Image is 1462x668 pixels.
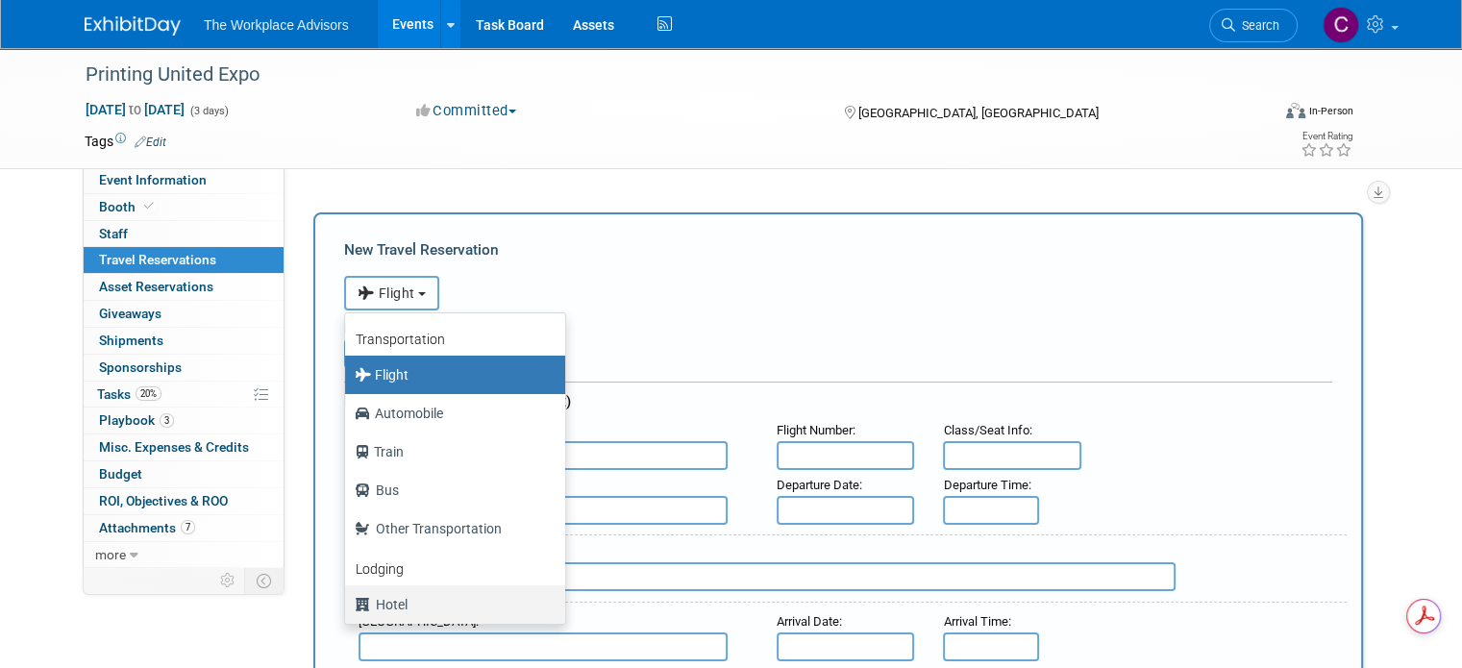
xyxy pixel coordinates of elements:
a: Event Information [84,167,284,193]
a: Tasks20% [84,382,284,408]
div: Event Format [1166,100,1353,129]
label: Automobile [355,398,546,429]
label: Flight [355,359,546,390]
div: New Travel Reservation [344,239,1332,260]
span: Attachments [99,520,195,535]
a: Playbook3 [84,408,284,433]
span: [GEOGRAPHIC_DATA], [GEOGRAPHIC_DATA] [858,106,1099,120]
span: Sponsorships [99,359,182,375]
small: : [777,423,855,437]
span: 3 [160,413,174,428]
span: 20% [136,386,161,401]
a: Attachments7 [84,515,284,541]
a: Lodging [345,548,565,585]
img: Format-Inperson.png [1286,103,1305,118]
a: Shipments [84,328,284,354]
b: Lodging [356,561,404,577]
td: Tags [85,132,166,151]
span: Staff [99,226,128,241]
span: Shipments [99,333,163,348]
span: 7 [181,520,195,534]
button: Committed [409,101,524,121]
span: Departure Date [777,478,859,492]
a: more [84,542,284,568]
small: : [943,423,1031,437]
span: Booth [99,199,158,214]
span: Tasks [97,386,161,402]
span: Arrival Time [943,614,1007,629]
span: (3 days) [188,105,229,117]
span: Misc. Expenses & Credits [99,439,249,455]
label: Other Transportation [355,513,546,544]
div: Printing United Expo [79,58,1246,92]
span: Flight [358,285,415,301]
a: Travel Reservations [84,247,284,273]
span: Class/Seat Info [943,423,1028,437]
a: Edit [135,136,166,149]
div: In-Person [1308,104,1353,118]
span: Giveaways [99,306,161,321]
td: Toggle Event Tabs [245,568,285,593]
span: Search [1235,18,1279,33]
label: Hotel [355,589,546,620]
a: Search [1209,9,1298,42]
a: Transportation [345,318,565,356]
small: : [777,614,842,629]
a: Booth [84,194,284,220]
a: ROI, Objectives & ROO [84,488,284,514]
span: Playbook [99,412,174,428]
td: Personalize Event Tab Strip [211,568,245,593]
small: : [777,478,862,492]
a: Misc. Expenses & Credits [84,434,284,460]
button: Flight [344,276,439,310]
body: Rich Text Area. Press ALT-0 for help. [11,8,960,28]
a: Sponsorships [84,355,284,381]
span: Budget [99,466,142,482]
div: Event Rating [1301,132,1352,141]
span: Asset Reservations [99,279,213,294]
a: Budget [84,461,284,487]
span: ROI, Objectives & ROO [99,493,228,508]
div: Booking Confirmation Number: [344,310,1332,339]
span: Arrival Date [777,614,839,629]
a: Giveaways [84,301,284,327]
a: Asset Reservations [84,274,284,300]
small: : [943,614,1010,629]
span: to [126,102,144,117]
small: : [943,478,1030,492]
label: Bus [355,475,546,506]
span: Flight Number [777,423,853,437]
a: Staff [84,221,284,247]
span: more [95,547,126,562]
label: Train [355,436,546,467]
span: The Workplace Advisors [204,17,349,33]
span: [DATE] [DATE] [85,101,186,118]
i: Booth reservation complete [144,201,154,211]
span: Event Information [99,172,207,187]
img: ExhibitDay [85,16,181,36]
b: Transportation [356,332,445,347]
span: Travel Reservations [99,252,216,267]
span: Departure Time [943,478,1028,492]
img: Claudia St. John [1323,7,1359,43]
